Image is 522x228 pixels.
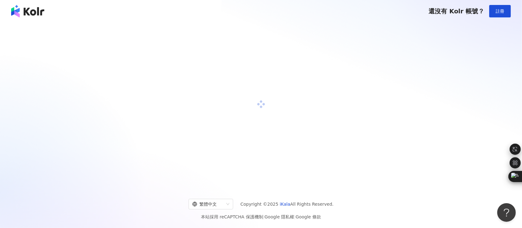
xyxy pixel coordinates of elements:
[11,5,44,17] img: logo
[201,213,321,221] span: 本站採用 reCAPTCHA 保護機制
[192,199,224,209] div: 繁體中文
[428,7,484,15] span: 還沒有 Kolr 帳號？
[264,214,294,219] a: Google 隱私權
[241,200,334,208] span: Copyright © 2025 All Rights Reserved.
[489,5,511,17] button: 註冊
[296,214,321,219] a: Google 條款
[497,203,516,222] iframe: Help Scout Beacon - Open
[496,9,504,14] span: 註冊
[263,214,265,219] span: |
[294,214,296,219] span: |
[280,202,290,207] a: iKala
